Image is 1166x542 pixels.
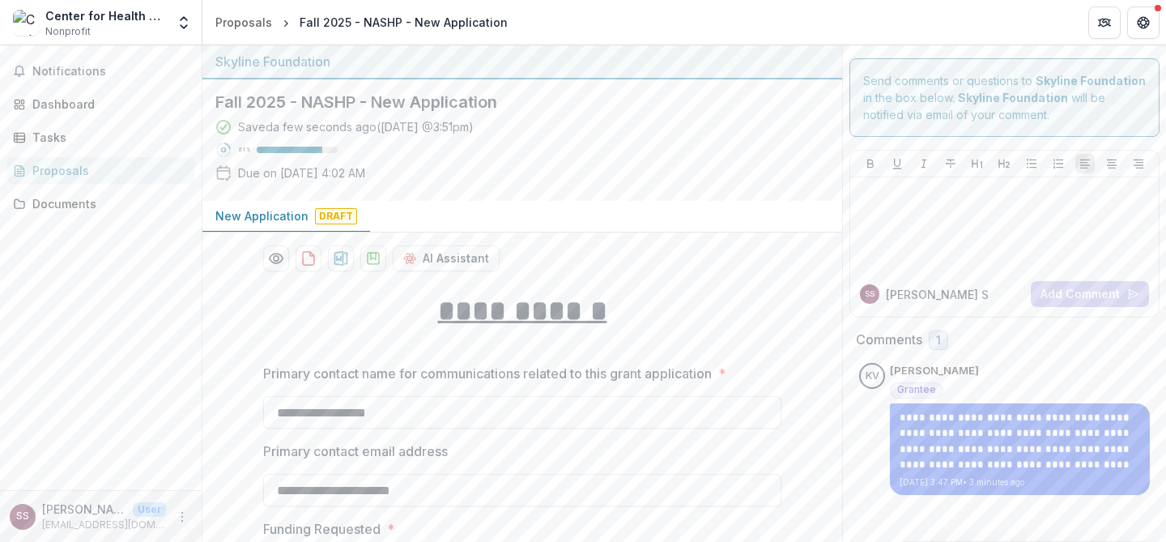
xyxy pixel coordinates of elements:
button: Align Left [1075,154,1095,173]
p: Primary contact name for communications related to this grant application [263,364,712,383]
button: Notifications [6,58,195,84]
a: Proposals [6,157,195,184]
h2: Comments [856,332,922,348]
a: Tasks [6,124,195,151]
p: Due on [DATE] 4:02 AM [238,164,365,181]
div: Tasks [32,129,182,146]
button: Preview 2360c3f0-5205-437d-867a-2702cbac1df8-0.pdf [263,245,289,271]
div: Center for Health Policy Development [45,7,166,24]
div: Proposals [32,162,182,179]
img: Center for Health Policy Development [13,10,39,36]
span: Grantee [897,384,936,395]
button: Bold [861,154,880,173]
p: New Application [215,207,309,224]
div: Skyline Foundation [215,52,829,71]
div: Dashboard [32,96,182,113]
button: Bullet List [1022,154,1041,173]
div: Saved a few seconds ago ( [DATE] @ 3:51pm ) [238,118,474,135]
nav: breadcrumb [209,11,514,34]
button: Heading 1 [968,154,987,173]
a: Dashboard [6,91,195,117]
button: Ordered List [1049,154,1068,173]
div: Karen VanLandeghem [866,371,879,382]
span: Draft [315,208,357,224]
p: User [133,502,166,517]
div: Shehzeen Saied [16,511,29,522]
p: [PERSON_NAME] S [886,286,989,303]
button: download-proposal [296,245,321,271]
div: Documents [32,195,182,212]
button: Italicize [914,154,934,173]
p: Primary contact email address [263,442,448,461]
p: [EMAIL_ADDRESS][DOMAIN_NAME] [42,518,166,532]
h2: Fall 2025 - NASHP - New Application [215,92,803,112]
button: Align Center [1102,154,1121,173]
button: Strike [941,154,960,173]
button: AI Assistant [393,245,500,271]
button: Align Right [1129,154,1148,173]
strong: Skyline Foundation [1036,74,1146,87]
p: Funding Requested [263,519,381,539]
button: Open entity switcher [172,6,195,39]
button: download-proposal [360,245,386,271]
div: Shehzeen Saied [865,290,874,298]
a: Proposals [209,11,279,34]
div: Proposals [215,14,272,31]
p: [DATE] 3:47 PM • 3 minutes ago [900,476,1140,489]
button: download-proposal [328,245,354,271]
p: 81 % [238,144,250,156]
button: More [172,507,192,527]
span: Nonprofit [45,24,91,39]
p: [PERSON_NAME] [42,501,126,518]
div: Fall 2025 - NASHP - New Application [300,14,508,31]
button: Get Help [1127,6,1160,39]
button: Partners [1088,6,1121,39]
button: Underline [887,154,907,173]
div: Send comments or questions to in the box below. will be notified via email of your comment. [849,58,1160,137]
a: Documents [6,190,195,217]
button: Add Comment [1031,281,1149,307]
p: [PERSON_NAME] [890,363,979,379]
span: Notifications [32,65,189,79]
span: 1 [936,334,941,348]
button: Heading 2 [994,154,1014,173]
strong: Skyline Foundation [958,91,1068,105]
